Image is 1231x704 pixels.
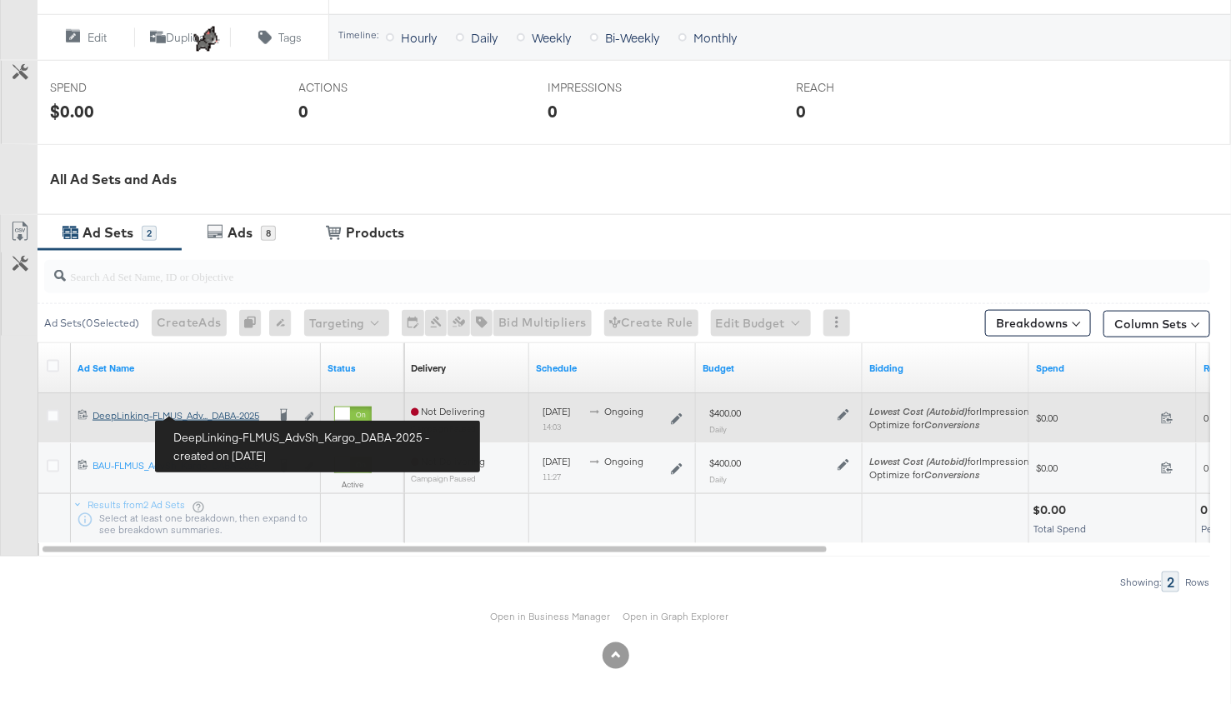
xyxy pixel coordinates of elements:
span: for Impressions [869,455,1034,467]
div: Ad Sets ( 0 Selected) [44,316,139,331]
span: ongoing [604,405,643,417]
div: Rows [1184,577,1210,588]
a: Reflects the ability of your Ad Set to achieve delivery based on ad states, schedule and budget. [411,362,446,375]
div: DeepLinking-FLMUS_Adv..._DABA-2025 [93,409,266,422]
span: 0 [1203,412,1208,424]
div: 2 [1162,572,1179,592]
sub: Daily [709,424,727,434]
sub: 14:03 [543,422,561,432]
div: $0.00 [1033,502,1071,518]
div: $0.00 [50,99,94,123]
span: ongoing [604,455,643,467]
a: Shows when your Ad Set is scheduled to deliver. [536,362,689,375]
div: Optimize for [869,418,1034,432]
div: 2 [142,226,157,241]
div: Products [346,223,404,242]
span: [DATE] [543,455,570,467]
span: Monthly [693,29,737,46]
button: Duplicate [134,27,232,47]
span: ACTIONS [299,80,424,96]
span: Not Delivering [411,455,485,467]
img: 67oAAAAASUVORK5CYII= [183,20,225,62]
a: DeepLinking-FLMUS_Adv..._DABA-2025 [93,409,266,427]
button: Edit [37,27,134,47]
sub: 11:27 [543,472,561,482]
div: Ads [228,223,253,242]
sub: Campaign Paused [411,473,476,483]
button: Column Sets [1103,311,1210,337]
em: Conversions [924,418,979,431]
span: Edit [88,30,107,46]
label: Active [334,479,372,490]
span: Total Spend [1033,522,1086,535]
div: Optimize for [869,468,1034,482]
a: Your Ad Set name. [78,362,314,375]
span: Hourly [401,29,437,46]
sub: Daily [709,474,727,484]
div: Delivery [411,362,446,375]
div: 0 [299,99,309,123]
span: Weekly [532,29,571,46]
a: Shows the current state of your Ad Set. [328,362,398,375]
div: Ad Sets [83,223,133,242]
div: 0 [548,99,558,123]
span: Tags [278,30,302,46]
div: 0 [239,310,269,337]
a: The total amount spent to date. [1036,362,1190,375]
span: [DATE] [543,405,570,417]
label: Active [334,429,372,440]
span: SPEND [50,80,175,96]
div: 8 [261,226,276,241]
a: Shows the current budget of Ad Set. [703,362,856,375]
input: Search Ad Set Name, ID or Objective [66,253,1106,286]
em: Conversions [924,468,979,481]
span: REACH [797,80,922,96]
a: Open in Graph Explorer [623,611,728,623]
sub: Campaign Paused [411,423,476,433]
button: Breakdowns [985,310,1091,337]
a: BAU-FLMUS_AdvSh_Kargo_DABA-2025 [93,459,266,477]
span: IMPRESSIONS [548,80,673,96]
div: 0 [1200,502,1213,518]
div: $400.00 [709,407,741,420]
div: $400.00 [709,457,741,470]
div: All Ad Sets and Ads [50,170,1231,189]
span: Duplicate [166,30,215,46]
em: Lowest Cost (Autobid) [869,455,968,467]
a: Open in Business Manager [490,611,610,623]
span: for Impressions [869,405,1034,417]
div: Showing: [1119,577,1162,588]
div: 0 [797,99,807,123]
span: $0.00 [1036,462,1154,474]
em: Lowest Cost (Autobid) [869,405,968,417]
span: Not Delivering [411,405,485,417]
span: $0.00 [1036,412,1154,424]
span: Bi-Weekly [605,29,659,46]
span: 0 [1203,462,1208,474]
a: Shows your bid and optimisation settings for this Ad Set. [869,362,1023,375]
button: Tags [231,27,328,47]
div: BAU-FLMUS_AdvSh_Kargo_DABA-2025 [93,459,266,472]
span: Daily [471,29,498,46]
div: Timeline: [338,29,379,41]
